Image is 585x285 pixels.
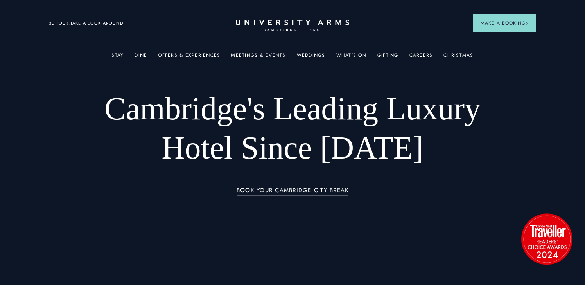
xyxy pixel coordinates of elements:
a: BOOK YOUR CAMBRIDGE CITY BREAK [237,187,349,196]
a: Gifting [377,52,398,63]
a: Stay [111,52,124,63]
a: Offers & Experiences [158,52,220,63]
button: Make a BookingArrow icon [473,14,536,32]
h1: Cambridge's Leading Luxury Hotel Since [DATE] [97,89,487,168]
img: Arrow icon [526,22,528,25]
a: Meetings & Events [231,52,285,63]
a: 3D TOUR:TAKE A LOOK AROUND [49,20,124,27]
a: Careers [409,52,433,63]
a: What's On [336,52,366,63]
a: Home [236,20,349,32]
a: Dine [135,52,147,63]
a: Christmas [443,52,473,63]
a: Weddings [297,52,325,63]
span: Make a Booking [481,20,528,27]
img: image-2524eff8f0c5d55edbf694693304c4387916dea5-1501x1501-png [517,209,576,268]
